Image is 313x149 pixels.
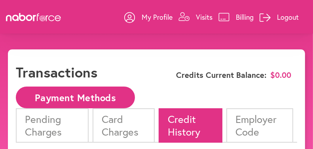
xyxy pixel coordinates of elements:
li: Credit History [159,108,222,142]
button: Payment Methods [16,87,135,108]
li: Pending Charges [16,108,89,142]
p: Billing [236,12,254,22]
p: Visits [196,12,212,22]
p: My Profile [142,12,173,22]
span: Credits Current Balance: [176,70,266,80]
a: Billing [218,5,254,29]
span: $ 0.00 [270,70,291,80]
p: Logout [277,12,299,22]
a: My Profile [124,5,173,29]
a: Payment Methods [16,93,135,100]
li: Card Charges [93,108,155,142]
a: Logout [260,5,299,29]
h1: Transactions [16,64,97,81]
a: Visits [178,5,212,29]
li: Employer Code [226,108,293,142]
